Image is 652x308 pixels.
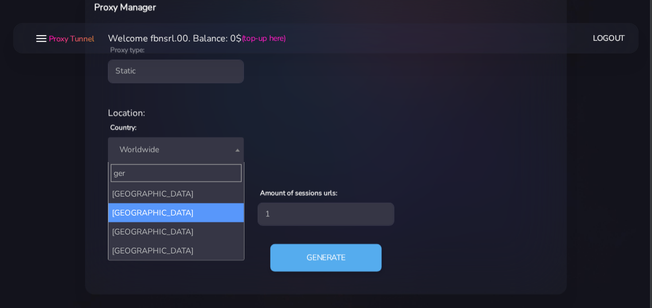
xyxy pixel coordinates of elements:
[270,244,382,272] button: Generate
[115,142,237,158] span: Worldwide
[46,29,94,48] a: Proxy Tunnel
[101,172,551,186] div: Proxy Settings:
[596,252,638,294] iframe: Webchat Widget
[260,188,337,198] label: Amount of sessions urls:
[108,184,243,203] li: [GEOGRAPHIC_DATA]
[108,222,243,241] li: [GEOGRAPHIC_DATA]
[108,203,243,222] li: [GEOGRAPHIC_DATA]
[49,33,94,44] span: Proxy Tunnel
[101,106,551,120] div: Location:
[111,164,241,182] input: Search
[108,241,243,260] li: [GEOGRAPHIC_DATA]
[242,32,286,44] a: (top-up here)
[108,137,244,163] span: Worldwide
[94,32,286,45] li: Welcome fbnsrl.00. Balance: 0$
[110,122,137,133] label: Country:
[593,28,626,49] a: Logout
